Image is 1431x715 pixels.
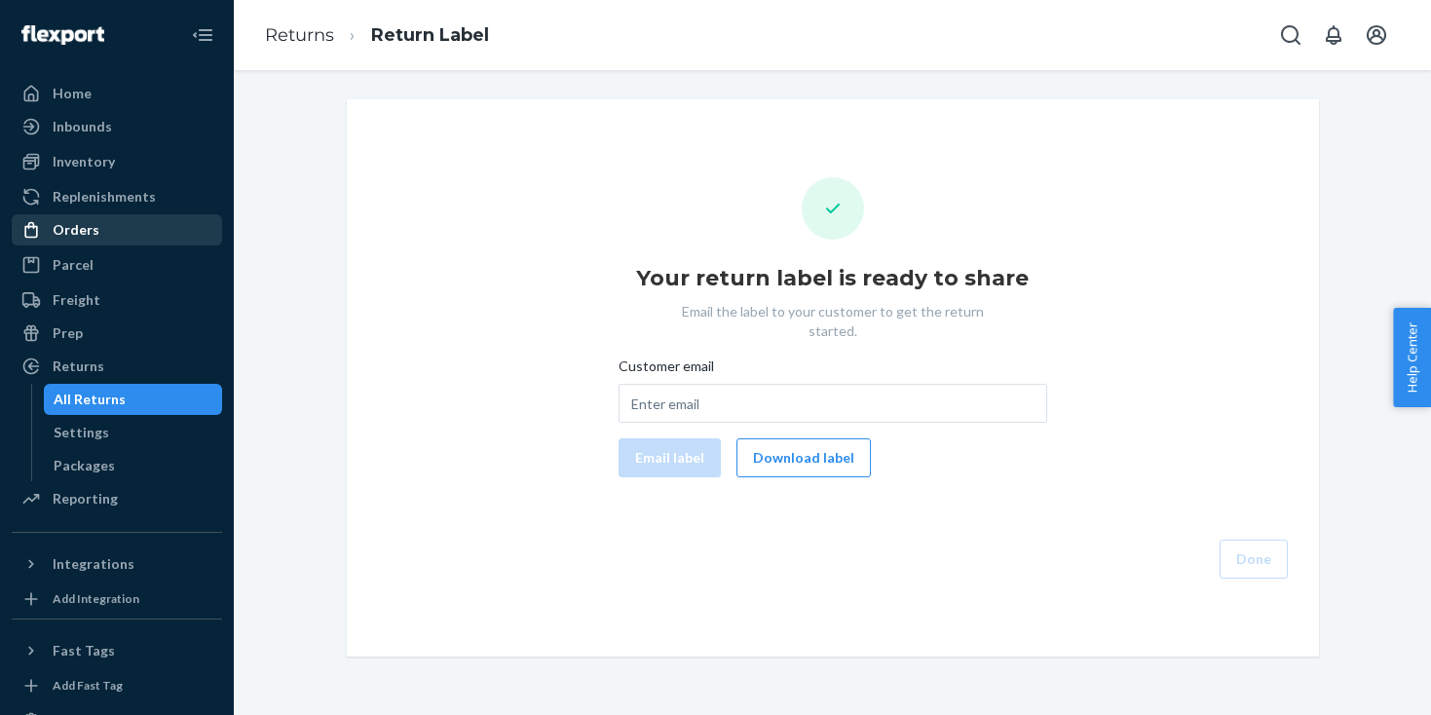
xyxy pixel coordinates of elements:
ol: breadcrumbs [249,7,505,64]
div: Fast Tags [53,641,115,660]
button: Fast Tags [12,635,222,666]
a: Reporting [12,483,222,514]
button: Open notifications [1314,16,1353,55]
button: Help Center [1393,308,1431,407]
a: Returns [265,24,334,46]
a: Add Fast Tag [12,674,222,697]
div: Add Integration [53,590,139,607]
div: Settings [54,423,109,442]
div: Prep [53,323,83,343]
button: Open Search Box [1271,16,1310,55]
a: Inbounds [12,111,222,142]
button: Download label [736,438,871,477]
div: Packages [54,456,115,475]
a: Inventory [12,146,222,177]
div: All Returns [54,390,126,409]
h1: Your return label is ready to share [636,263,1029,294]
button: Close Navigation [183,16,222,55]
div: Returns [53,357,104,376]
div: Inbounds [53,117,112,136]
a: Add Integration [12,587,222,611]
button: Open account menu [1357,16,1396,55]
div: Parcel [53,255,94,275]
div: Inventory [53,152,115,171]
div: Reporting [53,489,118,508]
input: Customer email [619,384,1047,423]
span: Customer email [619,357,714,384]
p: Email the label to your customer to get the return started. [662,302,1003,341]
button: Email label [619,438,721,477]
a: Returns [12,351,222,382]
img: Flexport logo [21,25,104,45]
button: Integrations [12,548,222,580]
div: Home [53,84,92,103]
a: Parcel [12,249,222,281]
div: Replenishments [53,187,156,207]
button: Done [1220,540,1288,579]
div: Freight [53,290,100,310]
a: Freight [12,284,222,316]
a: Packages [44,450,223,481]
a: Home [12,78,222,109]
a: Settings [44,417,223,448]
a: Replenishments [12,181,222,212]
a: Orders [12,214,222,245]
div: Add Fast Tag [53,677,123,694]
a: Prep [12,318,222,349]
a: All Returns [44,384,223,415]
div: Integrations [53,554,134,574]
div: Orders [53,220,99,240]
a: Return Label [371,24,489,46]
